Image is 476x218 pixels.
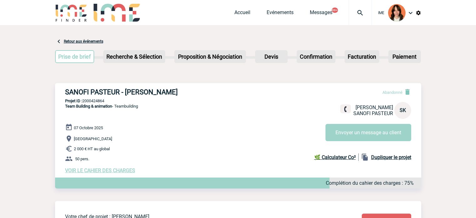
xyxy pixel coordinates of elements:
a: VOIR LE CAHIER DES CHARGES [65,167,135,173]
span: SK [400,107,406,113]
button: Envoyer un message au client [325,124,411,141]
span: SANOFI PASTEUR [353,110,393,116]
img: file_copy-black-24dp.png [361,153,369,161]
b: 🌿 Calculateur Co² [314,154,356,160]
span: Abandonné [382,90,402,95]
a: Messages [310,9,332,18]
p: 2000424864 [55,98,421,103]
p: Confirmation [297,51,335,62]
b: Projet ID : [65,98,82,103]
span: [PERSON_NAME] [356,104,393,110]
p: Paiement [389,51,420,62]
span: Team Building & animation [65,104,112,109]
img: IME-Finder [55,4,88,22]
span: - Teambuilding [65,104,138,109]
span: 50 pers. [75,157,89,161]
p: Devis [256,51,287,62]
p: Recherche & Sélection [104,51,165,62]
p: Proposition & Négociation [175,51,245,62]
img: fixe.png [343,106,348,112]
span: IME [378,11,384,15]
a: 🌿 Calculateur Co² [314,153,359,161]
a: Retour aux événements [64,39,103,44]
p: Prise de brief [56,51,94,62]
span: [GEOGRAPHIC_DATA] [74,136,112,141]
h3: SANOFI PASTEUR - [PERSON_NAME] [65,88,253,96]
b: Dupliquer le projet [371,154,411,160]
span: 07 Octobre 2025 [74,125,103,130]
button: 99+ [332,8,338,13]
p: Facturation [345,51,379,62]
a: Accueil [234,9,250,18]
img: 94396-2.png [388,4,406,22]
a: Evénements [267,9,294,18]
span: 2 000 € HT au global [74,146,110,151]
